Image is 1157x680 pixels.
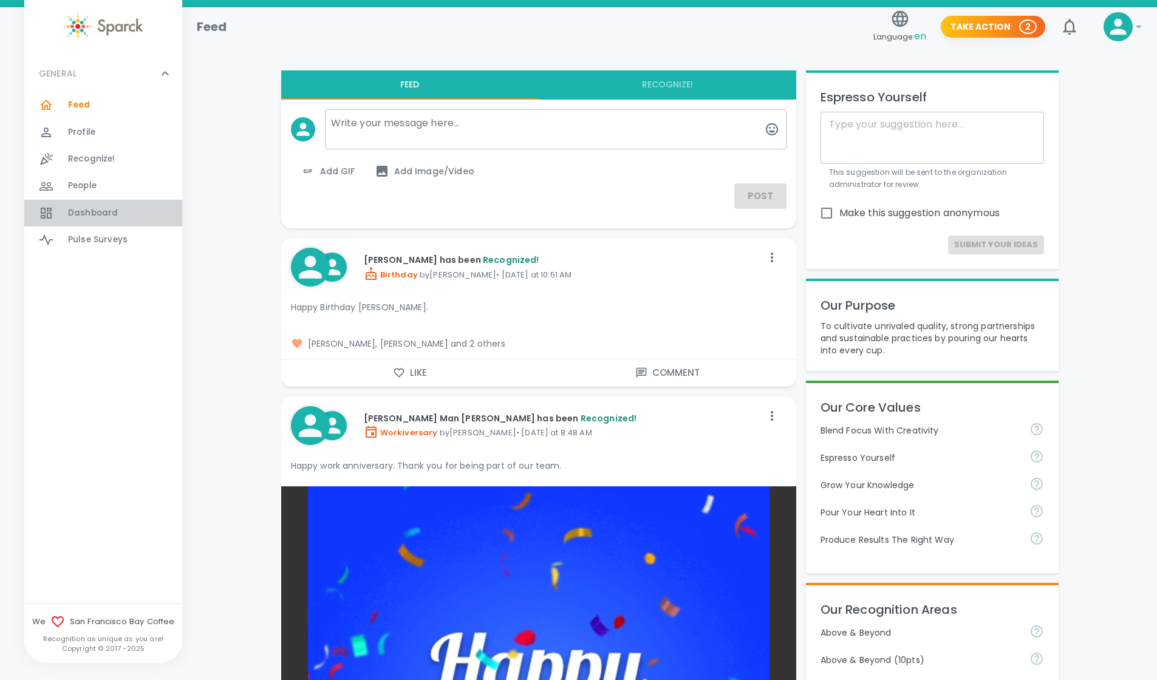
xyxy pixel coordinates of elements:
p: Our Purpose [821,296,1044,315]
button: Like [281,360,539,386]
p: Our Recognition Areas [821,600,1044,619]
p: Our Core Values [821,398,1044,417]
p: This suggestion will be sent to the organization administrator for review. [829,166,1036,191]
button: Comment [539,360,796,386]
div: GENERAL [24,92,182,258]
p: GENERAL [39,67,77,80]
span: [PERSON_NAME], [PERSON_NAME] and 2 others [291,338,787,350]
span: Make this suggestion anonymous [839,206,1000,220]
span: We San Francisco Bay Coffee [24,614,182,629]
span: Add GIF [301,164,355,178]
span: Workiversary [364,427,438,438]
p: Copyright © 2017 - 2025 [24,644,182,653]
div: GENERAL [24,55,182,92]
p: Grow Your Knowledge [821,479,1020,491]
span: Recognized! [581,412,637,424]
svg: Achieve goals today and innovate for tomorrow [1029,422,1044,437]
span: Add Image/Video [375,164,474,178]
button: Language:en [869,5,931,49]
p: Above & Beyond (10pts) [821,654,1020,666]
svg: Find success working together and doing the right thing [1029,531,1044,546]
svg: Come to work to make a difference in your own way [1029,504,1044,518]
span: Language: [873,29,926,45]
span: People [68,180,97,192]
p: Espresso Yourself [821,452,1020,464]
button: Recognize! [539,70,796,100]
h1: Feed [197,17,227,36]
p: 2 [1025,21,1031,33]
p: by [PERSON_NAME] • [DATE] at 10:51 AM [364,267,762,281]
span: Profile [68,126,95,138]
span: Feed [68,99,90,111]
p: Produce Results The Right Way [821,534,1020,546]
p: [PERSON_NAME] has been [364,254,762,266]
p: Blend Focus With Creativity [821,424,1020,437]
img: Sparck logo [64,12,143,41]
div: interaction tabs [281,70,796,100]
p: Happy Birthday [PERSON_NAME]. [291,301,787,313]
a: Dashboard [24,200,182,226]
a: Profile [24,119,182,146]
svg: For going above and beyond! [1029,624,1044,639]
button: Take Action 2 [941,16,1045,38]
a: Feed [24,92,182,118]
p: Happy work anniversary. Thank you for being part of our team. [291,460,787,472]
a: Pulse Surveys [24,226,182,253]
span: Dashboard [68,207,118,219]
span: Birthday [364,269,418,280]
span: Pulse Surveys [68,234,128,246]
span: Recognize! [68,153,115,165]
svg: For going above and beyond! [1029,651,1044,666]
p: To cultivate unrivaled quality, strong partnerships and sustainable practices by pouring our hear... [821,320,1044,356]
svg: Share your voice and your ideas [1029,449,1044,464]
a: Recognize! [24,146,182,172]
p: [PERSON_NAME] Man [PERSON_NAME] has been [364,412,762,424]
p: by [PERSON_NAME] • [DATE] at 8:48 AM [364,424,762,439]
button: Feed [281,70,539,100]
p: Pour Your Heart Into It [821,506,1020,518]
span: en [914,29,926,43]
a: People [24,172,182,199]
svg: Follow your curiosity and learn together [1029,477,1044,491]
p: Espresso Yourself [821,87,1044,107]
p: Above & Beyond [821,627,1020,639]
p: Recognition as unique as you are! [24,634,182,644]
span: Recognized! [483,254,539,266]
a: Sparck logo [24,12,182,41]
